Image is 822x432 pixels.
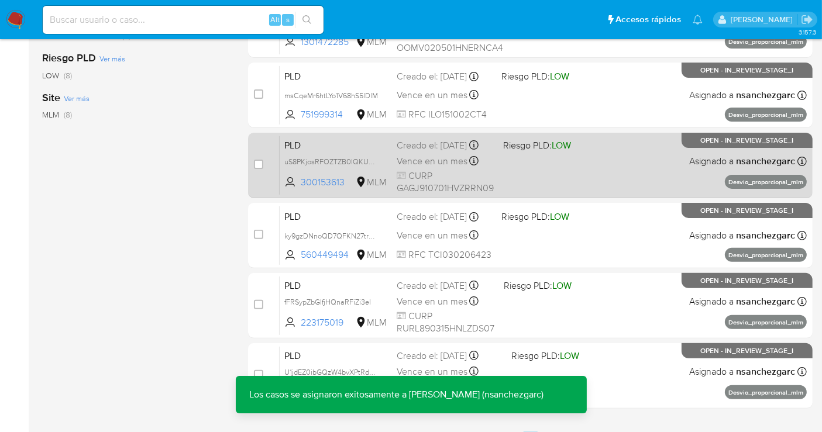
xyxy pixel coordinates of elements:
span: Alt [270,14,280,25]
input: Buscar usuario o caso... [43,12,324,27]
button: search-icon [295,12,319,28]
a: Salir [801,13,813,26]
span: s [286,14,290,25]
a: Notificaciones [693,15,703,25]
span: 3.157.3 [799,27,816,37]
span: Accesos rápidos [615,13,681,26]
p: nancy.sanchezgarcia@mercadolibre.com.mx [731,14,797,25]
